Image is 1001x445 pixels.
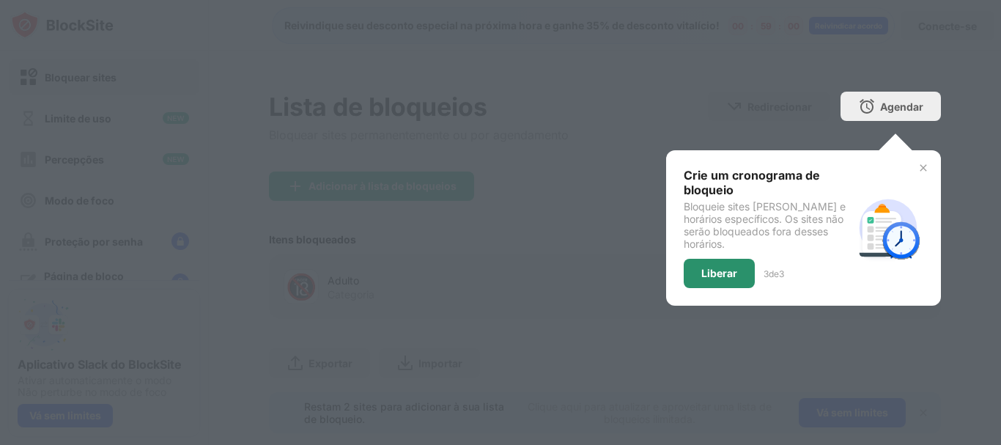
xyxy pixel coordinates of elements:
[764,268,769,279] font: 3
[880,100,923,113] font: Agendar
[917,162,929,174] img: x-button.svg
[701,267,737,279] font: Liberar
[684,168,820,197] font: Crie um cronograma de bloqueio
[779,268,784,279] font: 3
[769,268,779,279] font: de
[853,193,923,263] img: schedule.svg
[684,200,846,250] font: Bloqueie sites [PERSON_NAME] e horários específicos. Os sites não serão bloqueados fora desses ho...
